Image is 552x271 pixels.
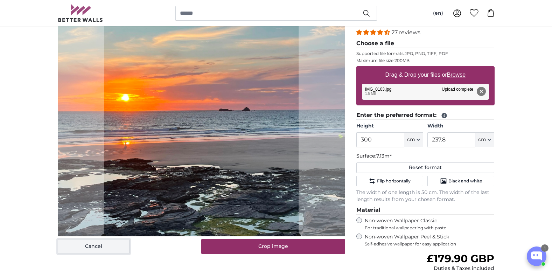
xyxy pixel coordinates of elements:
span: 7.13m² [376,153,392,159]
button: cm [475,132,494,147]
span: cm [407,136,415,143]
label: Width [427,123,494,130]
button: Open chatbox [527,246,546,266]
img: Betterwalls [58,4,103,22]
p: The width of one length is 50 cm. The width of the last length results from your chosen format. [356,189,495,203]
label: Non-woven Wallpaper Peel & Stick [365,234,495,247]
button: cm [404,132,423,147]
legend: Enter the preferred format: [356,111,495,120]
legend: Choose a file [356,39,495,48]
button: Crop image [201,239,345,254]
label: Non-woven Wallpaper Classic [365,217,495,231]
button: Reset format [356,162,495,173]
span: cm [478,136,486,143]
button: Cancel [58,239,130,254]
span: Flip horizontally [377,178,411,184]
span: Black and white [448,178,482,184]
span: Self-adhesive wallpaper for easy application [365,241,495,247]
span: 27 reviews [391,29,420,36]
div: 1 [541,244,548,252]
p: Maximum file size 200MB. [356,58,495,63]
p: Supported file formats JPG, PNG, TIFF, PDF [356,51,495,56]
button: Flip horizontally [356,176,423,186]
span: For traditional wallpapering with paste [365,225,495,231]
label: Height [356,123,423,130]
label: Drag & Drop your files or [382,68,468,82]
button: (en) [427,7,449,20]
span: 4.41 stars [356,29,391,36]
span: £179.90 GBP [427,252,494,265]
button: Black and white [427,176,494,186]
legend: Material [356,206,495,215]
u: Browse [447,72,466,78]
p: Surface: [356,153,495,160]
